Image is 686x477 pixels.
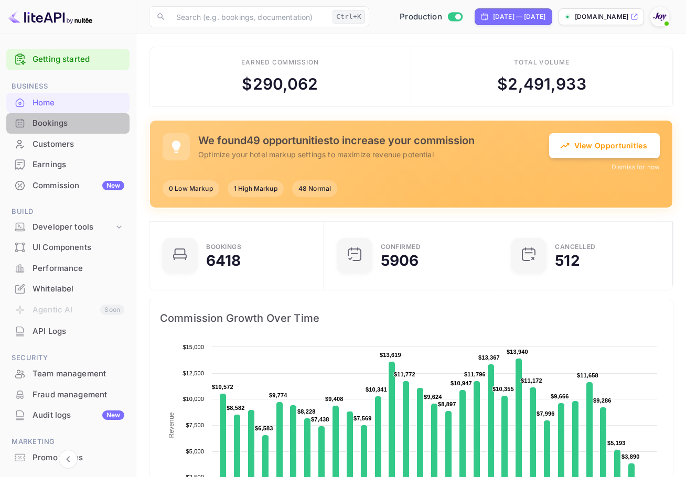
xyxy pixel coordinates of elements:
span: Marketing [6,436,130,448]
text: $13,367 [478,354,500,361]
div: Audit logsNew [6,405,130,426]
text: $9,408 [325,396,344,402]
div: UI Components [6,237,130,258]
div: New [102,181,124,190]
input: Search (e.g. bookings, documentation) [170,6,328,27]
div: 512 [555,253,580,268]
a: CommissionNew [6,176,130,195]
button: View Opportunities [549,133,660,158]
text: $12,500 [183,370,204,376]
div: Performance [6,258,130,279]
div: Bookings [206,244,241,250]
text: $13,940 [507,349,528,355]
text: $9,624 [424,394,442,400]
text: Revenue [168,412,175,438]
a: Audit logsNew [6,405,130,425]
div: Home [33,97,124,109]
img: With Joy [651,8,668,25]
a: Promo codes [6,448,130,467]
div: Performance [33,263,124,275]
text: $10,341 [366,386,387,393]
text: $10,947 [451,380,472,386]
div: UI Components [33,242,124,254]
text: $10,355 [492,386,514,392]
div: Total volume [514,58,570,67]
div: Bookings [6,113,130,134]
text: $7,500 [186,422,204,428]
div: Whitelabel [6,279,130,299]
a: Fraud management [6,385,130,404]
a: Home [6,93,130,112]
text: $11,796 [464,371,486,377]
div: Earnings [33,159,124,171]
a: Getting started [33,53,124,66]
span: Security [6,352,130,364]
div: Switch to Sandbox mode [395,11,466,23]
span: Build [6,206,130,218]
text: $5,000 [186,448,204,454]
div: Developer tools [6,218,130,236]
div: Commission [33,180,124,192]
text: $9,286 [593,397,612,404]
a: Bookings [6,113,130,133]
div: Bookings [33,117,124,129]
span: Production [400,11,442,23]
text: $11,658 [577,372,598,378]
text: $15,000 [183,344,204,350]
a: Performance [6,258,130,278]
button: Dismiss for now [612,162,660,172]
text: $11,772 [394,371,415,377]
text: $3,890 [621,453,640,460]
text: $8,582 [227,405,245,411]
div: Customers [6,134,130,155]
span: 0 Low Markup [163,184,219,193]
text: $7,438 [311,416,329,422]
div: Whitelabel [33,283,124,295]
button: Collapse navigation [59,450,78,469]
div: API Logs [6,321,130,342]
a: Customers [6,134,130,154]
text: $6,583 [255,425,273,431]
span: 48 Normal [292,184,337,193]
div: $ 2,491,933 [497,72,586,96]
div: $ 290,062 [242,72,318,96]
div: Fraud management [33,389,124,401]
div: Home [6,93,130,113]
div: [DATE] — [DATE] [493,12,545,21]
span: Commission Growth Over Time [160,310,662,327]
a: UI Components [6,237,130,257]
div: Getting started [6,49,130,70]
span: 1 High Markup [228,184,284,193]
div: Ctrl+K [333,10,365,24]
text: $9,666 [551,393,569,399]
div: Team management [6,364,130,384]
div: 6418 [206,253,241,268]
div: Promo codes [6,448,130,468]
img: LiteAPI logo [8,8,92,25]
text: $11,172 [521,377,542,384]
div: Earnings [6,155,130,175]
text: $10,572 [212,384,233,390]
text: $7,569 [353,415,372,421]
div: API Logs [33,326,124,338]
div: Confirmed [381,244,421,250]
text: $5,193 [607,440,626,446]
div: Team management [33,368,124,380]
div: Developer tools [33,221,114,233]
text: $9,774 [269,392,287,398]
p: [DOMAIN_NAME] [575,12,628,21]
text: $8,897 [438,401,456,407]
div: 5906 [381,253,419,268]
div: CommissionNew [6,176,130,196]
div: Earned commission [241,58,319,67]
text: $7,996 [537,410,555,417]
text: $13,619 [380,352,401,358]
h5: We found 49 opportunities to increase your commission [198,134,549,147]
div: CANCELLED [555,244,596,250]
a: Team management [6,364,130,383]
div: Customers [33,138,124,150]
div: New [102,410,124,420]
text: $10,000 [183,396,204,402]
a: Earnings [6,155,130,174]
p: Optimize your hotel markup settings to maximize revenue potential [198,149,549,160]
